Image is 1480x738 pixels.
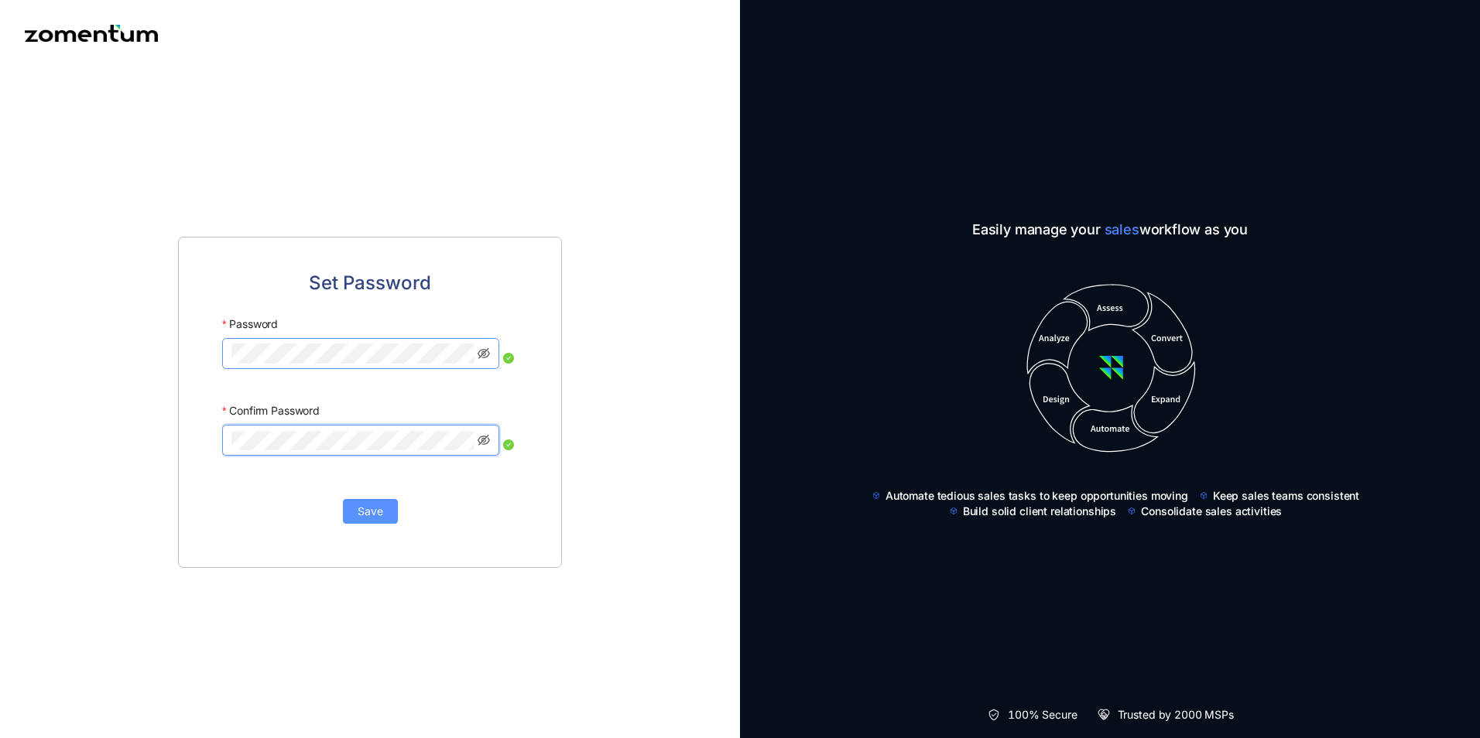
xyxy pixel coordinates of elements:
input: Confirm Password [231,431,474,450]
span: Build solid client relationships [963,504,1117,519]
keeper-lock: Open Keeper Popup [454,431,473,449]
label: Confirm Password [222,397,320,425]
span: Set Password [309,268,431,298]
label: Password [222,310,278,338]
span: Keep sales teams consistent [1213,488,1359,504]
span: 100% Secure [1008,707,1077,723]
img: Zomentum logo [25,25,158,42]
span: Consolidate sales activities [1141,504,1282,519]
span: eye-invisible [478,434,490,446]
span: Easily manage your workflow as you [859,219,1361,241]
span: sales [1105,221,1139,237]
span: Save [358,503,383,520]
button: Save [343,499,398,524]
input: Password [231,343,474,363]
span: Trusted by 2000 MSPs [1118,707,1234,723]
span: Automate tedious sales tasks to keep opportunities moving [886,488,1188,504]
span: eye-invisible [478,347,490,360]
